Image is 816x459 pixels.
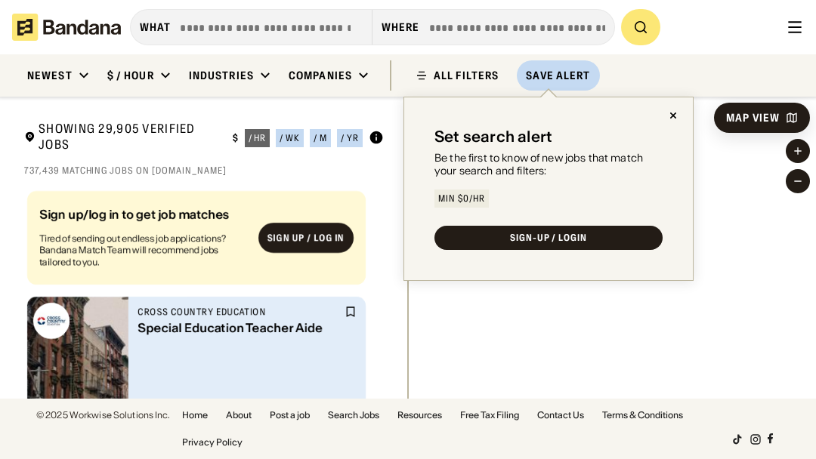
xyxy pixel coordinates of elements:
img: Bandana logotype [12,14,121,41]
div: SIGN-UP / LOGIN [510,233,587,242]
div: Cross Country Education [138,306,342,318]
a: Search Jobs [328,411,379,420]
div: grid [24,185,384,400]
div: © 2025 Workwise Solutions Inc. [36,411,170,420]
div: ALL FILTERS [434,70,499,81]
div: $ / hour [107,69,154,82]
a: Resources [397,411,442,420]
div: what [140,20,171,34]
div: Sign up/log in to get job matches [39,208,246,233]
div: 737,439 matching jobs on [DOMAIN_NAME] [24,165,384,177]
div: $ [233,132,239,144]
a: Post a job [270,411,310,420]
div: Set search alert [434,128,552,146]
a: About [226,411,252,420]
div: Map View [726,112,780,123]
div: / wk [280,134,300,143]
div: Sign up / Log in [267,232,345,244]
div: / yr [341,134,359,143]
img: Cross Country Education logo [33,303,70,339]
a: Home [182,411,208,420]
div: / hr [249,134,267,143]
div: / m [314,134,327,143]
div: Industries [189,69,254,82]
div: Tired of sending out endless job applications? Bandana Match Team will recommend jobs tailored to... [39,233,246,268]
div: Where [382,20,420,34]
div: Companies [289,69,352,82]
div: Min $0/hr [438,194,485,203]
a: Contact Us [537,411,584,420]
div: Save Alert [526,69,590,82]
div: Newest [27,69,73,82]
a: Terms & Conditions [602,411,683,420]
a: Privacy Policy [182,438,243,447]
div: Be the first to know of new jobs that match your search and filters: [434,152,663,177]
a: Free Tax Filing [460,411,519,420]
div: Showing 29,905 Verified Jobs [24,121,221,156]
div: Special Education Teacher Aide [138,321,342,335]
